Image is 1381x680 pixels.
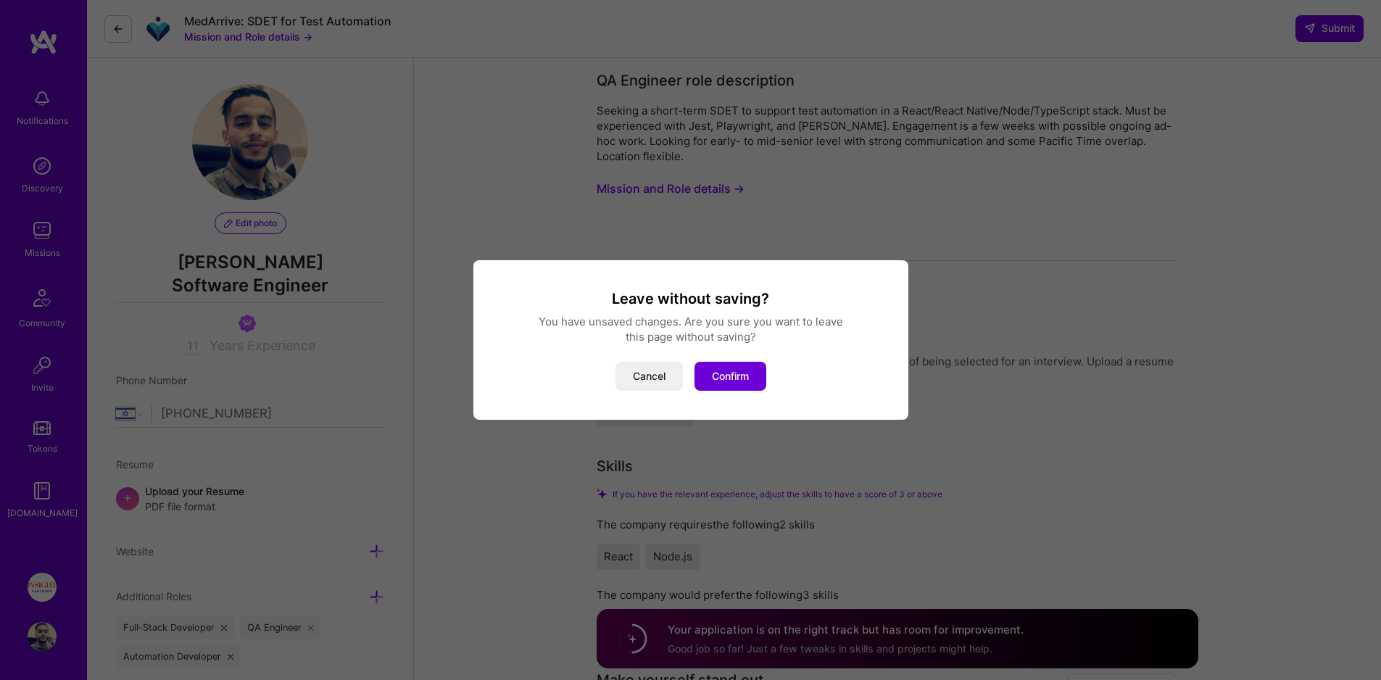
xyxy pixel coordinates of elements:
button: Cancel [615,362,683,391]
div: this page without saving? [491,329,891,344]
div: You have unsaved changes. Are you sure you want to leave [491,314,891,329]
h3: Leave without saving? [491,289,891,308]
div: modal [473,260,908,420]
button: Confirm [694,362,766,391]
